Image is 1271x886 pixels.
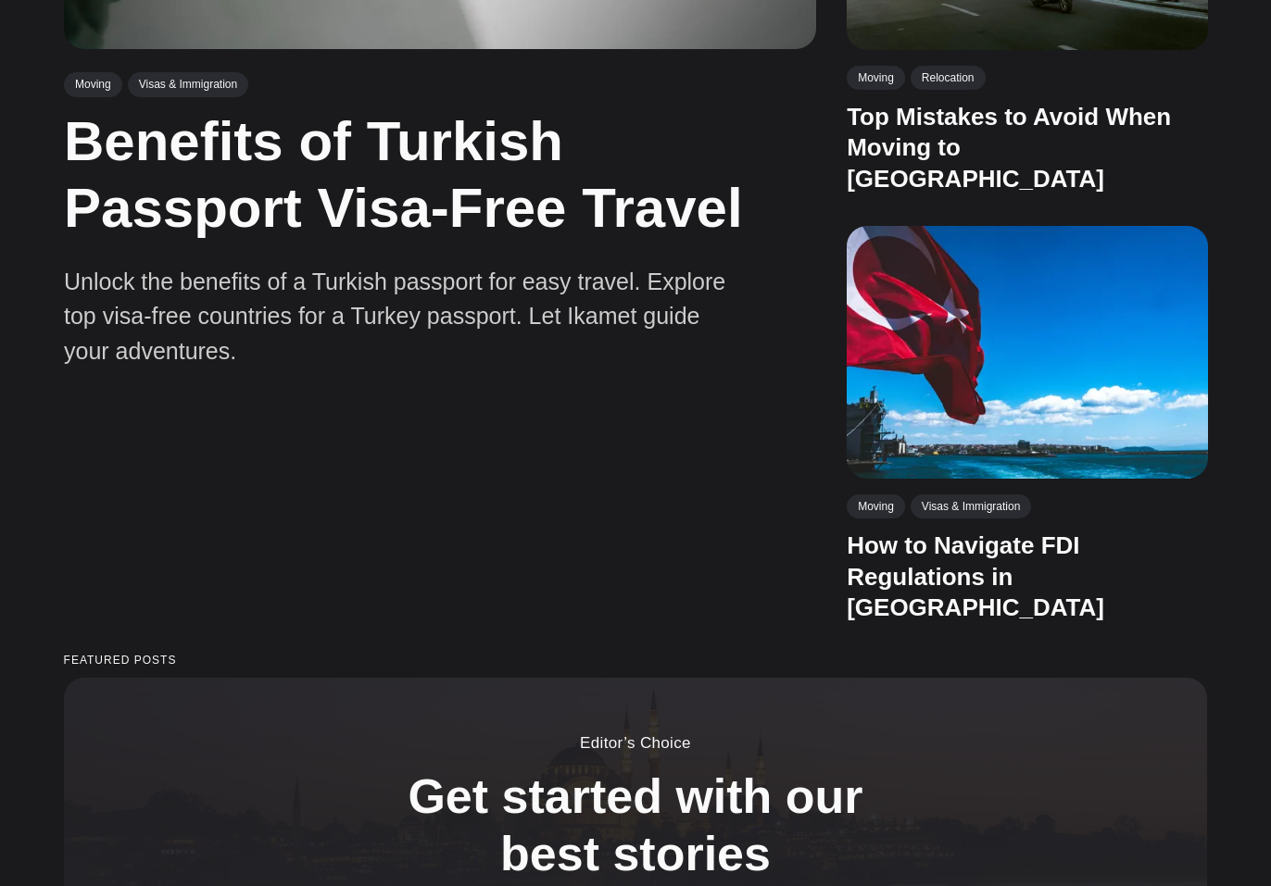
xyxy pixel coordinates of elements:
a: Moving [847,66,905,90]
a: How to Navigate FDI Regulations in [GEOGRAPHIC_DATA] [847,531,1104,622]
p: Unlock the benefits of a Turkish passport for easy travel. Explore top visa-free countries for a ... [64,265,731,369]
h2: Get started with our best stories [385,767,886,883]
small: Featured posts [64,655,1208,667]
a: Benefits of Turkish Passport Visa-Free Travel [64,110,743,239]
a: Top Mistakes to Avoid When Moving to [GEOGRAPHIC_DATA] [847,103,1171,193]
a: Moving [847,494,905,518]
a: Moving [64,72,122,96]
img: How to Navigate FDI Regulations in Turkey [847,226,1208,479]
small: Editor’s Choice [153,731,1119,755]
a: Relocation [910,66,985,90]
a: Visas & Immigration [127,72,247,96]
a: Visas & Immigration [910,494,1030,518]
